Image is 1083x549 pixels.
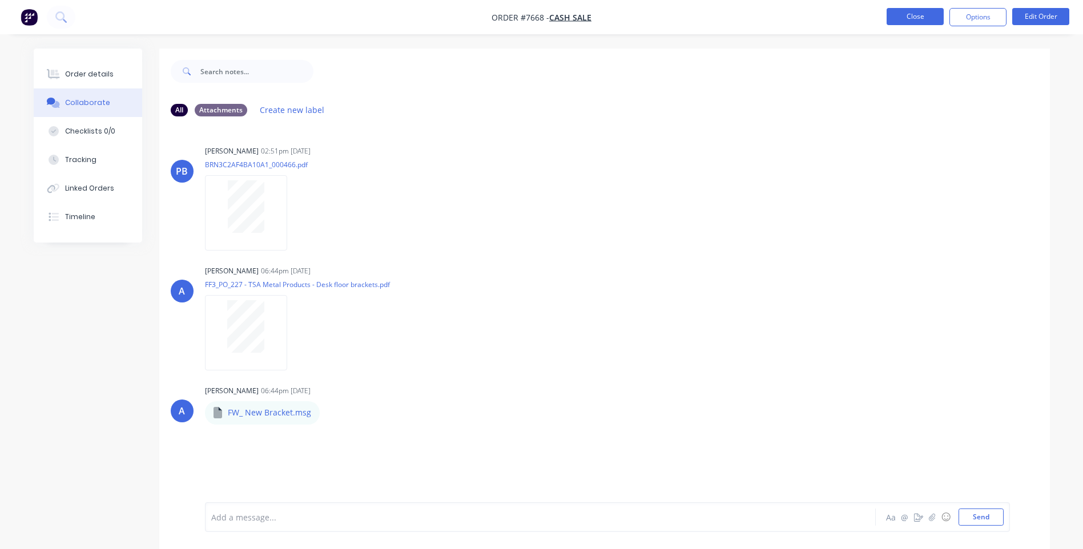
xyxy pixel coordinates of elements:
button: Send [959,508,1004,526]
div: Checklists 0/0 [65,126,115,136]
button: Linked Orders [34,174,142,203]
button: @ [898,510,912,524]
div: [PERSON_NAME] [205,386,259,396]
button: Aa [884,510,898,524]
div: 06:44pm [DATE] [261,386,311,396]
button: Checklists 0/0 [34,117,142,146]
div: PB [176,164,188,178]
p: FW_ New Bracket.msg [228,407,311,418]
p: BRN3C2AF4BA10A1_000466.pdf [205,160,308,169]
button: Tracking [34,146,142,174]
p: FF3_PO_227 - TSA Metal Products - Desk floor brackets.pdf [205,280,390,289]
button: Order details [34,60,142,88]
div: Tracking [65,155,96,165]
div: Order details [65,69,114,79]
div: Timeline [65,212,95,222]
div: [PERSON_NAME] [205,266,259,276]
div: Collaborate [65,98,110,108]
div: 02:51pm [DATE] [261,146,311,156]
div: Attachments [195,104,247,116]
button: Create new label [254,102,331,118]
button: Options [949,8,1006,26]
button: Close [887,8,944,25]
div: A [179,284,185,298]
div: All [171,104,188,116]
div: [PERSON_NAME] [205,146,259,156]
button: ☺ [939,510,953,524]
div: A [179,404,185,418]
button: Edit Order [1012,8,1069,25]
button: Collaborate [34,88,142,117]
span: Order #7668 - [492,12,549,23]
button: Timeline [34,203,142,231]
a: Cash Sale [549,12,591,23]
img: Factory [21,9,38,26]
div: Linked Orders [65,183,114,193]
input: Search notes... [200,60,313,83]
div: 06:44pm [DATE] [261,266,311,276]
